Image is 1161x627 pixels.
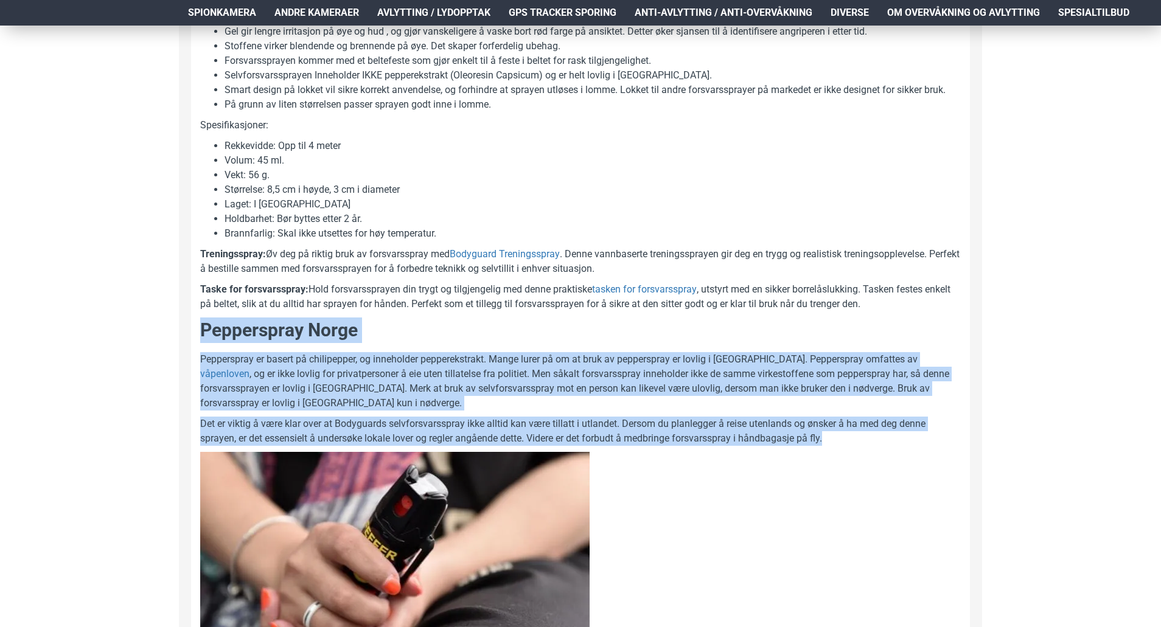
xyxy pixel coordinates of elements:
[225,24,961,39] li: Gel gir lengre irritasjon på øye og hud , og gjør vanskeligere å vaske bort rød farge på ansiktet...
[225,68,961,83] li: Selvforsvarssprayen Inneholder IKKE pepperekstrakt (Oleoresin Capsicum) og er helt lovlig i [GEOG...
[635,5,812,20] span: Anti-avlytting / Anti-overvåkning
[887,5,1040,20] span: Om overvåkning og avlytting
[188,5,256,20] span: Spionkamera
[200,118,961,133] p: Spesifikasjoner:
[450,247,560,262] a: Bodyguard Treningsspray
[1058,5,1129,20] span: Spesialtilbud
[225,39,961,54] li: Stoffene virker blendende og brennende på øye. Det skaper forferdelig ubehag.
[200,417,961,446] p: Det er viktig å være klar over at Bodyguards selvforsvarsspray ikke alltid kan være tillatt i utl...
[200,248,266,260] b: Treningsspray:
[377,5,490,20] span: Avlytting / Lydopptak
[225,97,961,112] li: På grunn av liten størrelsen passer sprayen godt inne i lomme.
[200,352,961,410] p: Pepperspray er basert på chilipepper, og inneholder pepperekstrakt. Mange lurer på om at bruk av ...
[225,83,961,97] li: Smart design på lokket vil sikre korrekt anvendelse, og forhindre at sprayen utløses i lomme. Lok...
[509,5,616,20] span: GPS Tracker Sporing
[200,283,309,295] b: Taske for forsvarsspray:
[225,168,961,182] li: Vekt: 56 g.
[225,153,961,168] li: Volum: 45 ml.
[225,54,961,68] li: Forsvarssprayen kommer med et beltefeste som gjør enkelt til å feste i beltet for rask tilgjengel...
[274,5,359,20] span: Andre kameraer
[225,139,961,153] li: Rekkevidde: Opp til 4 meter
[225,212,961,226] li: Holdbarhet: Bør byttes etter 2 år.
[225,226,961,241] li: Brannfarlig: Skal ikke utsettes for høy temperatur.
[200,247,961,276] p: Øv deg på riktig bruk av forsvarsspray med . Denne vannbaserte treningssprayen gir deg en trygg o...
[831,5,869,20] span: Diverse
[200,317,961,343] h2: Pepperspray Norge
[200,282,961,311] p: Hold forsvarssprayen din trygt og tilgjengelig med denne praktiske , utstyrt med en sikker borrel...
[225,182,961,197] li: Størrelse: 8,5 cm i høyde, 3 cm i diameter
[592,282,697,297] a: tasken for forsvarsspray
[225,197,961,212] li: Laget: I [GEOGRAPHIC_DATA]
[200,367,249,381] a: våpenloven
